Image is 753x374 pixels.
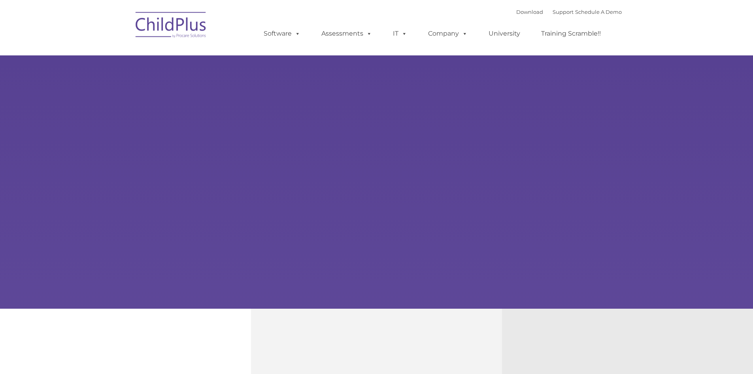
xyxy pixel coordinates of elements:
[256,26,308,42] a: Software
[132,6,211,46] img: ChildPlus by Procare Solutions
[575,9,622,15] a: Schedule A Demo
[481,26,528,42] a: University
[385,26,415,42] a: IT
[420,26,476,42] a: Company
[313,26,380,42] a: Assessments
[553,9,574,15] a: Support
[533,26,609,42] a: Training Scramble!!
[516,9,622,15] font: |
[516,9,543,15] a: Download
